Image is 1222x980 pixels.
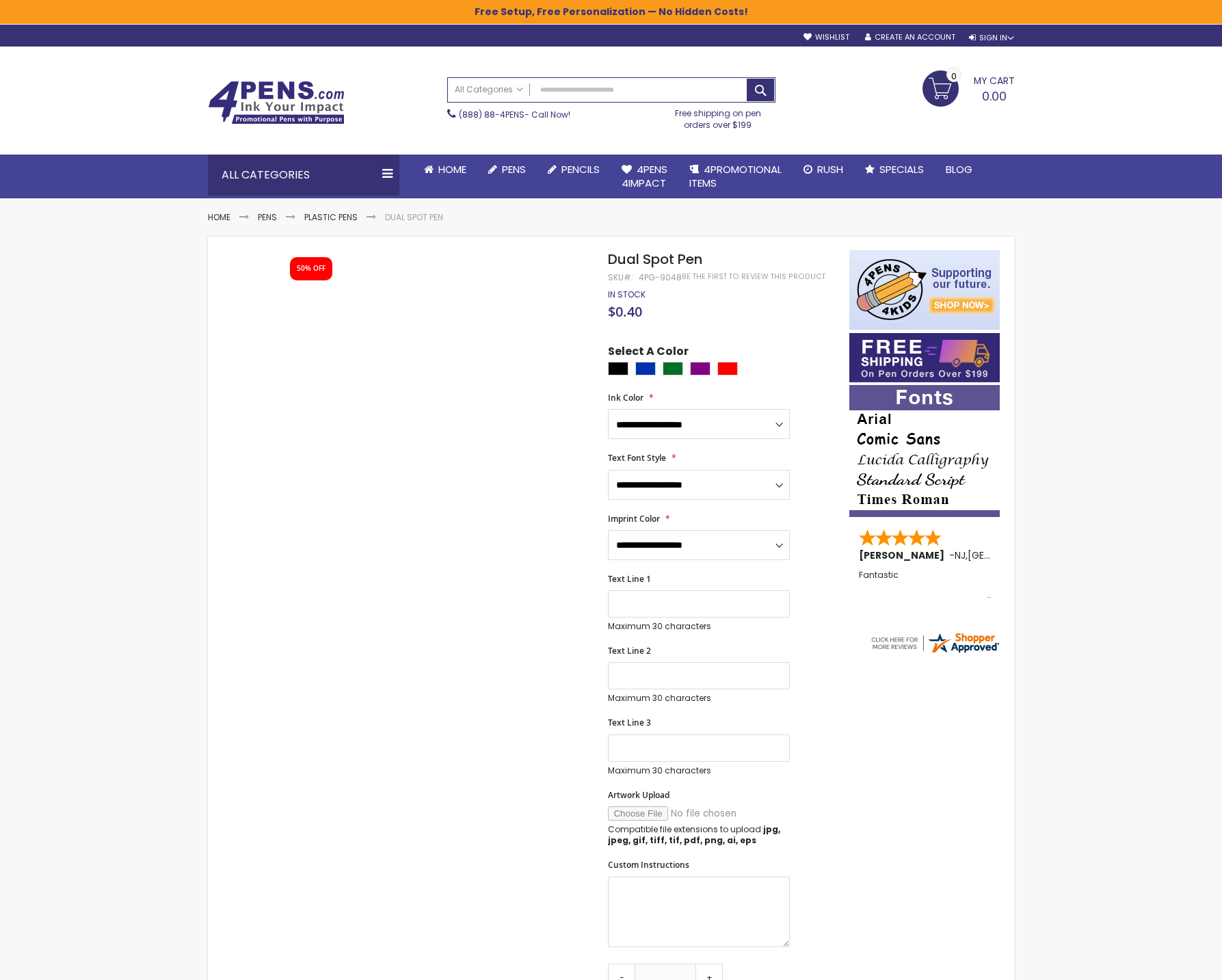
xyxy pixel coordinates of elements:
a: (888) 88-4PENS [459,109,524,120]
a: Be the first to review this product [682,272,825,282]
a: Home [413,155,477,185]
span: - , [949,548,1068,562]
strong: SKU [608,272,633,283]
a: All Categories [448,78,530,101]
span: Pencils [561,162,600,176]
a: Pens [477,155,537,185]
div: All Categories [208,155,399,196]
a: Specials [854,155,935,185]
span: $0.40 [608,302,642,321]
span: Text Line 3 [608,717,651,728]
p: Maximum 30 characters [608,621,790,632]
img: font-personalization-examples [849,385,1000,517]
span: 4PROMOTIONAL ITEMS [689,162,782,190]
span: Ink Color [608,392,643,403]
span: In stock [608,289,646,300]
span: Select A Color [608,344,689,362]
span: [GEOGRAPHIC_DATA] [968,548,1068,562]
li: Dual Spot Pen [385,212,443,223]
a: Blog [935,155,983,185]
a: Pens [258,211,277,223]
div: Green [663,362,683,375]
span: [PERSON_NAME] [859,548,949,562]
a: Create an Account [865,32,955,42]
a: Home [208,211,230,223]
a: 4pens.com certificate URL [869,646,1000,658]
span: 0 [951,70,957,83]
div: Sign In [969,33,1014,43]
span: Blog [946,162,972,176]
iframe: Reseñas de usuarios en Google [1109,943,1222,980]
span: 0.00 [982,88,1007,105]
strong: jpg, jpeg, gif, tiff, tif, pdf, png, ai, eps [608,823,780,846]
p: Maximum 30 characters [608,693,790,704]
a: Wishlist [803,32,849,42]
div: Fantastic [859,570,992,600]
img: 4pens.com widget logo [869,631,1000,655]
span: Home [438,162,466,176]
span: Text Line 2 [608,645,651,657]
p: Maximum 30 characters [608,765,790,776]
span: 4Pens 4impact [622,162,667,190]
a: 4Pens4impact [611,155,678,199]
a: Rush [793,155,854,185]
span: Specials [879,162,924,176]
div: 50% OFF [297,264,326,274]
span: Imprint Color [608,513,660,525]
span: Pens [502,162,526,176]
div: Red [717,362,738,375]
div: Purple [690,362,710,375]
span: All Categories [455,84,523,95]
span: Custom Instructions [608,859,689,871]
span: - Call Now! [459,109,570,120]
a: Pencils [537,155,611,185]
div: Free shipping on pen orders over $199 [661,103,775,130]
p: Compatible file extensions to upload: [608,824,790,846]
span: Text Font Style [608,452,666,464]
div: 4PG-9048 [639,272,682,283]
img: 4pens 4 kids [849,250,1000,330]
a: 4PROMOTIONALITEMS [678,155,793,199]
img: Free shipping on orders over $199 [849,333,1000,382]
a: Plastic Pens [304,211,358,223]
div: Availability [608,289,646,300]
span: Text Line 1 [608,573,651,585]
div: Blue [635,362,656,375]
span: Rush [817,162,843,176]
a: 0.00 0 [922,70,1015,105]
span: Artwork Upload [608,789,669,801]
span: NJ [955,548,966,562]
span: Dual Spot Pen [608,250,702,269]
div: Black [608,362,628,375]
img: 4Pens Custom Pens and Promotional Products [208,81,345,124]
